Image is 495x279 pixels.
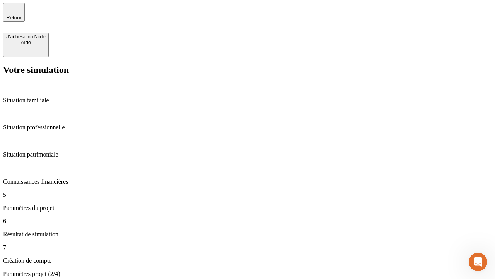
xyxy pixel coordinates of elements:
p: 5 [3,191,492,198]
div: J’ai besoin d'aide [6,34,46,40]
p: Situation familiale [3,97,492,104]
p: Connaissances financières [3,178,492,185]
p: 6 [3,218,492,225]
p: Paramètres projet (2/4) [3,270,492,277]
span: Retour [6,15,22,21]
p: Situation professionnelle [3,124,492,131]
p: Résultat de simulation [3,231,492,238]
h2: Votre simulation [3,65,492,75]
button: J’ai besoin d'aideAide [3,33,49,57]
p: Paramètres du projet [3,205,492,212]
iframe: Intercom live chat [469,253,487,271]
p: Création de compte [3,257,492,264]
p: 7 [3,244,492,251]
p: Situation patrimoniale [3,151,492,158]
button: Retour [3,3,25,22]
div: Aide [6,40,46,45]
